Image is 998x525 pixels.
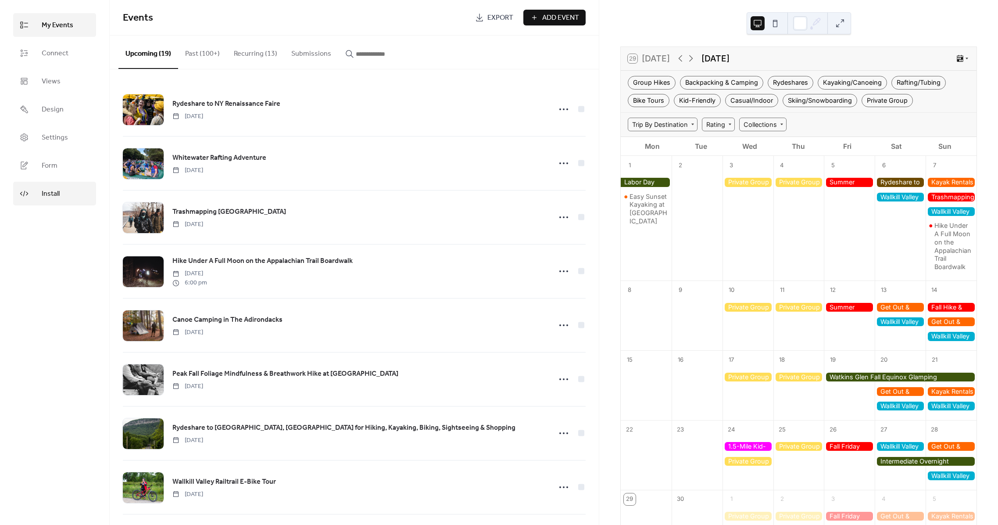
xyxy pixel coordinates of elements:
[875,512,926,521] div: Get Out & Kayak To A Beautiful Tidal Marsh and Protected Bird Sanctuary
[818,76,887,90] div: Kayaking/Canoeing
[172,152,266,164] a: Whitewater Rafting Adventure
[776,354,788,366] div: 18
[773,303,824,312] div: Private Group
[875,387,926,396] div: Get Out & Kayak To A Beautiful Tidal Marsh and Protected Bird Sanctuary
[624,159,635,171] div: 1
[172,153,266,163] span: Whitewater Rafting Adventure
[875,193,926,201] div: Wallkill Valley Railtrail E-Bike Tour
[872,137,920,156] div: Sat
[776,159,788,171] div: 4
[726,424,737,435] div: 24
[926,332,977,341] div: Wallkill Valley Railtrail E-Bike Tour (Rentals Only)
[726,159,737,171] div: 3
[827,493,839,505] div: 3
[674,94,721,108] div: Kid-Friendly
[875,303,926,312] div: Get Out & Kayak To Cockenoe Island Bird Estuary
[675,284,686,296] div: 9
[926,222,977,271] div: Hike Under A Full Moon on the Appalachian Trail Boardwalk
[42,104,64,115] span: Design
[726,493,737,505] div: 1
[172,368,398,380] a: Peak Fall Foliage Mindfulness & Breathwork Hike at [GEOGRAPHIC_DATA]
[42,20,73,31] span: My Events
[469,10,520,25] a: Export
[624,424,635,435] div: 22
[776,493,788,505] div: 2
[523,10,586,25] a: Add Event
[878,284,889,296] div: 13
[172,328,203,337] span: [DATE]
[926,471,977,480] div: Wallkill Valley Railtrail E-Bike Tour (Rentals Only)
[926,207,977,216] div: Wallkill Valley Railtrail E-Bike Tour (Rentals Only)
[227,36,284,68] button: Recurring (13)
[701,52,730,65] div: [DATE]
[926,442,977,451] div: Get Out & Kayak The Housatonic Surrounded by Fall Colors
[921,137,969,156] div: Sun
[624,284,635,296] div: 8
[172,476,276,488] a: Wallkill Valley Railtrail E-Bike Tour
[628,94,669,108] div: Bike Tours
[172,98,280,110] a: Rydeshare to NY Renaissance Faire
[776,424,788,435] div: 25
[862,94,913,108] div: Private Group
[723,442,773,451] div: 1.5-Mile Kid-Friendly Hike at Fort Tilden
[172,382,203,391] span: [DATE]
[118,36,178,69] button: Upcoming (19)
[13,126,96,149] a: Settings
[929,424,940,435] div: 28
[827,159,839,171] div: 5
[178,36,227,68] button: Past (100+)
[630,193,668,226] div: Easy Sunset Kayaking at [GEOGRAPHIC_DATA]
[929,354,940,366] div: 21
[726,137,774,156] div: Wed
[628,76,676,90] div: Group Hikes
[723,373,773,381] div: Private Group
[42,189,60,199] span: Install
[926,387,977,396] div: Kayak Rentals at Housatonic River
[628,137,676,156] div: Mon
[768,76,813,90] div: Rydeshares
[172,207,286,217] span: Trashmapping [GEOGRAPHIC_DATA]
[891,76,946,90] div: Rafting/Tubing
[926,402,977,410] div: Wallkill Valley Railtrail E-Bike Tour (Rentals Only)
[13,41,96,65] a: Connect
[773,178,824,187] div: Private Group
[824,373,977,381] div: Watkins Glen Fall Equinox Glamping
[172,315,283,325] span: Canoe Camping in The Adirondacks
[929,493,940,505] div: 5
[827,424,839,435] div: 26
[542,13,579,23] span: Add Event
[774,137,823,156] div: Thu
[878,493,889,505] div: 4
[172,112,203,121] span: [DATE]
[926,193,977,201] div: Trashmapping Awosting Falls at Minnewaska State Park Preserve
[42,48,68,59] span: Connect
[773,442,824,451] div: Private Group
[773,373,824,381] div: Private Group
[723,178,773,187] div: Private Group
[624,354,635,366] div: 15
[675,159,686,171] div: 2
[723,512,773,521] div: Private Group
[13,154,96,177] a: Form
[823,137,872,156] div: Fri
[621,193,672,226] div: Easy Sunset Kayaking at Jamaica Bay
[42,76,61,87] span: Views
[726,354,737,366] div: 17
[723,303,773,312] div: Private Group
[926,317,977,326] div: Get Out & Kayak The Housatonic Surrounded by Fall Colors
[13,97,96,121] a: Design
[172,256,353,266] span: Hike Under A Full Moon on the Appalachian Trail Boardwalk
[776,284,788,296] div: 11
[172,423,515,433] span: Rydeshare to [GEOGRAPHIC_DATA], [GEOGRAPHIC_DATA] for Hiking, Kayaking, Biking, Sightseeing & Sho...
[42,133,68,143] span: Settings
[13,13,96,37] a: My Events
[929,159,940,171] div: 7
[875,178,926,187] div: Rydeshare to New Paltz, NY for Hiking, Kayaking, Biking, Sightseeing & Shopping
[172,255,353,267] a: Hike Under A Full Moon on the Appalachian Trail Boardwalk
[172,278,207,288] span: 6:00 pm
[284,36,338,68] button: Submissions
[773,512,824,521] div: Private Group
[824,178,875,187] div: Summer Friday Group Hikes - Only $20, Including Pickup!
